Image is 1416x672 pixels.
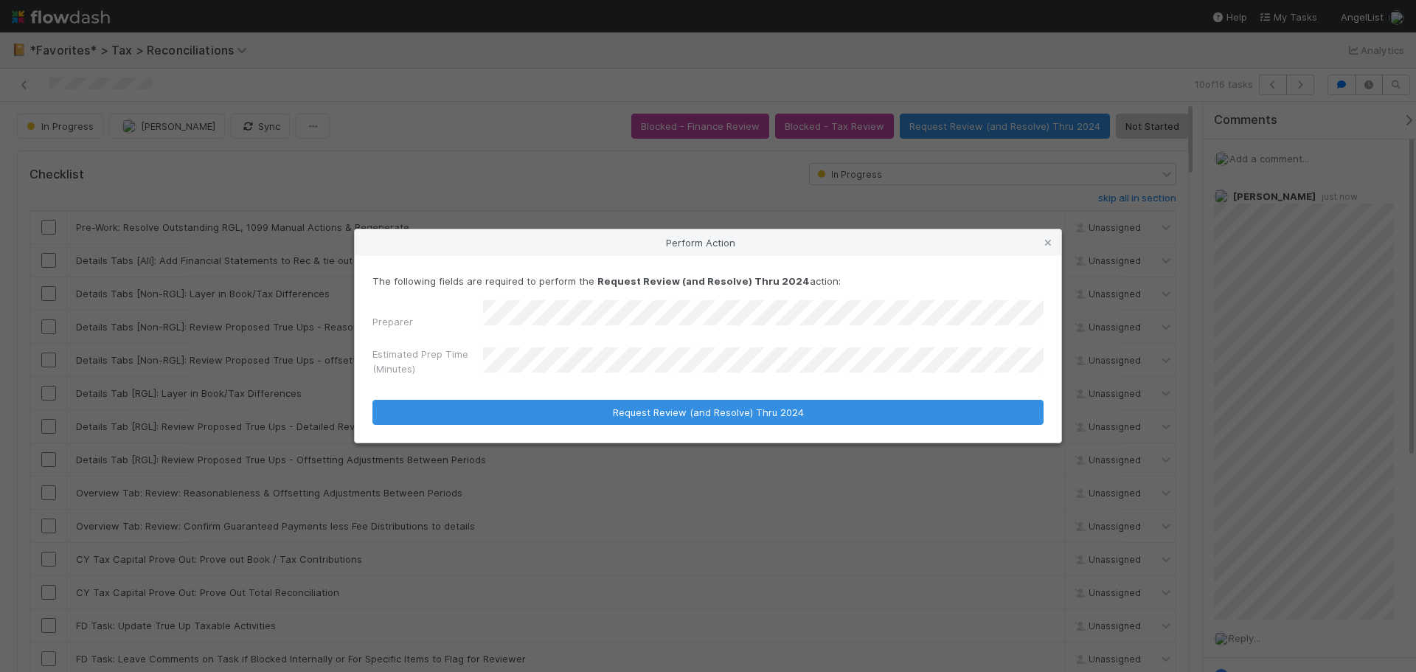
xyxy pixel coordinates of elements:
label: Estimated Prep Time (Minutes) [372,347,483,376]
p: The following fields are required to perform the action: [372,274,1044,288]
strong: Request Review (and Resolve) Thru 2024 [597,275,810,287]
label: Preparer [372,314,413,329]
div: Perform Action [355,229,1061,256]
button: Request Review (and Resolve) Thru 2024 [372,400,1044,425]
